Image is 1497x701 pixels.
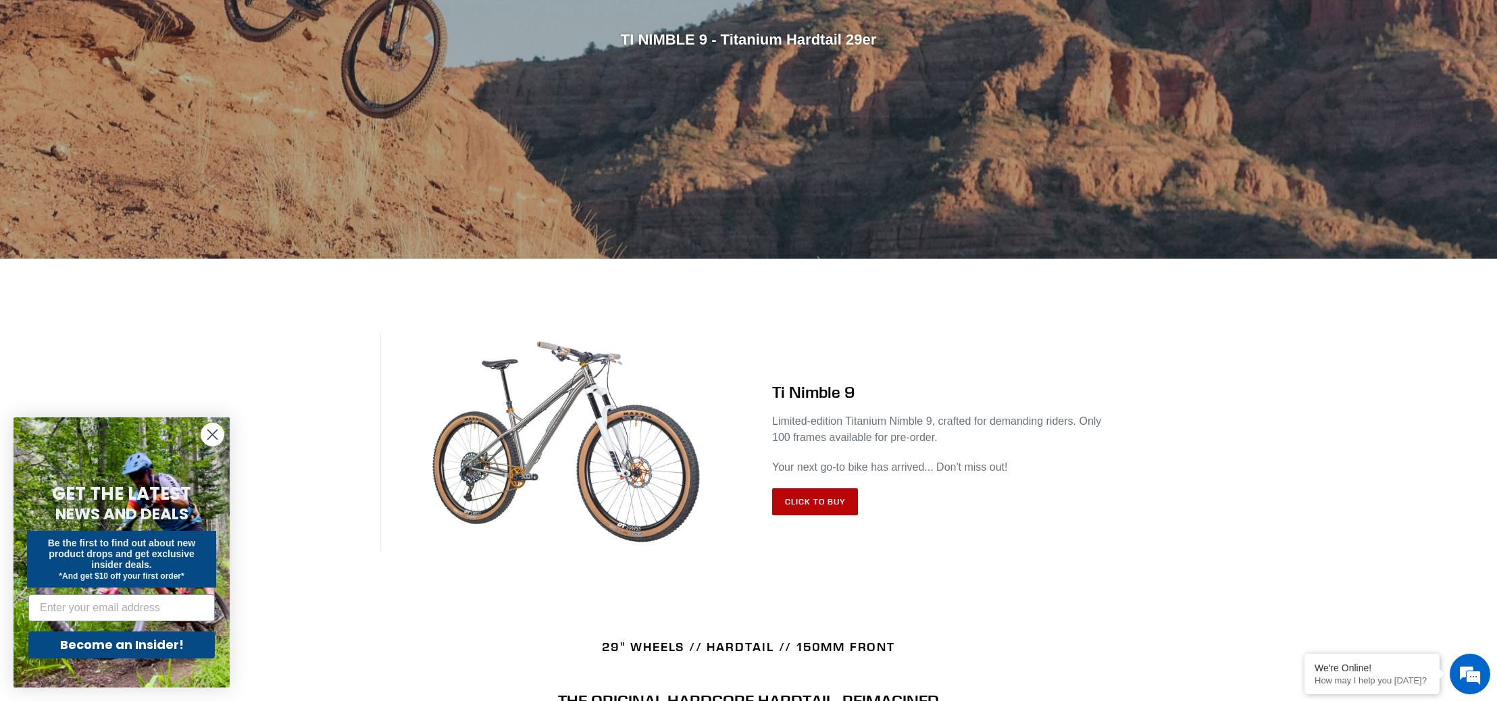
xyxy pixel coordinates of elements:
[621,30,877,47] span: TI NIMBLE 9 - Titanium Hardtail 29er
[48,538,196,570] span: Be the first to find out about new product drops and get exclusive insider deals.
[1315,675,1429,685] p: How may I help you today?
[772,413,1117,446] p: Limited-edition Titanium Nimble 9, crafted for demanding riders. Only 100 frames available for pr...
[772,382,1117,402] h2: Ti Nimble 9
[772,459,1117,475] p: Your next go-to bike has arrived... Don't miss out!
[28,631,215,658] button: Become an Insider!
[28,594,215,621] input: Enter your email address
[201,423,224,446] button: Close dialog
[55,503,188,525] span: NEWS AND DEALS
[1315,663,1429,673] div: We're Online!
[59,571,184,581] span: *And get $10 off your first order*
[772,488,858,515] a: Click to Buy: TI NIMBLE 9
[52,482,191,506] span: GET THE LATEST
[380,640,1117,654] h4: 29" WHEELS // HARDTAIL // 150MM FRONT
